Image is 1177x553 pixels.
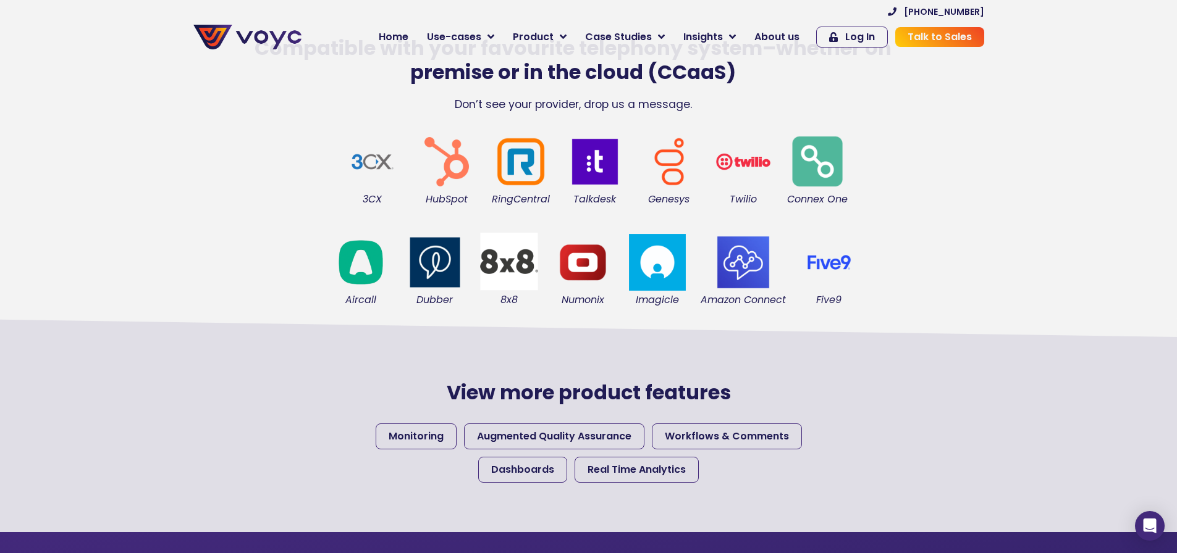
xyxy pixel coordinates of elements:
[745,25,809,49] a: About us
[418,25,504,49] a: Use-cases
[376,423,457,449] a: Monitoring
[427,30,481,44] span: Use-cases
[588,462,686,477] span: Real Time Analytics
[330,293,392,307] figcaption: Aircall
[342,193,403,206] figcaption: 3CX
[575,457,699,483] a: Real Time Analytics
[674,25,745,49] a: Insights
[712,193,774,206] figcaption: Twilio
[478,293,540,307] figcaption: 8x8
[224,96,922,112] p: Don’t see your provider, drop us a message.
[193,25,302,49] img: voyc-full-logo
[908,32,972,42] span: Talk to Sales
[652,423,802,449] a: Workflows & Comments
[626,293,688,307] figcaption: Imagicle
[895,27,984,47] a: Talk to Sales
[389,429,444,444] span: Monitoring
[491,462,554,477] span: Dashboards
[665,429,789,444] span: Workflows & Comments
[787,193,848,206] figcaption: Connex One
[552,293,614,307] figcaption: Numonix
[798,293,860,307] figcaption: Five9
[638,193,700,206] figcaption: Genesys
[490,193,552,206] figcaption: RingCentral
[348,381,830,404] h2: View more product features
[369,25,418,49] a: Home
[701,293,786,307] figcaption: Amazon Connect
[564,131,626,193] img: logo
[816,27,888,48] a: Log In
[845,32,875,42] span: Log In
[585,30,652,44] span: Case Studies
[477,429,631,444] span: Augmented Quality Assurance
[754,30,799,44] span: About us
[683,30,723,44] span: Insights
[504,25,576,49] a: Product
[564,193,626,206] figcaption: Talkdesk
[464,423,644,449] a: Augmented Quality Assurance
[478,457,567,483] a: Dashboards
[224,36,922,84] h2: Compatible with your favourite telephony system–whether on premise or in the cloud (CCaaS)
[513,30,554,44] span: Product
[888,7,984,16] a: [PHONE_NUMBER]
[576,25,674,49] a: Case Studies
[416,193,478,206] figcaption: HubSpot
[404,293,466,307] figcaption: Dubber
[379,30,408,44] span: Home
[712,131,774,193] img: Twilio logo
[904,7,984,16] span: [PHONE_NUMBER]
[1135,511,1165,541] div: Open Intercom Messenger
[330,231,392,293] img: logo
